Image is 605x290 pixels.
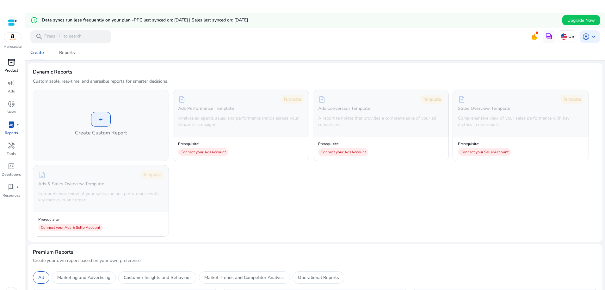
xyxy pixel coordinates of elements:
span: description [178,96,186,103]
mat-icon: error_outline [30,16,38,24]
span: keyboard_arrow_down [590,33,597,40]
span: campaign [8,79,15,87]
div: Connect your Seller Account [458,148,511,156]
span: / [57,33,62,40]
img: logo_orange.svg [10,10,15,15]
p: Product [4,68,18,73]
div: Template [140,170,164,179]
p: Marketing and Advertising [57,274,110,281]
span: fiber_manual_record [16,123,19,126]
div: v 4.0.25 [18,10,31,15]
p: Sales [7,109,16,115]
p: Tools [7,151,16,157]
img: website_grey.svg [10,16,15,22]
p: Prerequisite: [318,141,368,146]
h4: Create Custom Report [75,129,127,137]
img: us.svg [561,33,567,40]
p: Prerequisite: [178,141,228,146]
button: Upgrade Now [562,15,600,25]
p: A report template that provides a comprehensive of your ad conversions. [318,115,443,128]
span: fiber_manual_record [16,186,19,188]
h3: Dynamic Reports [33,68,72,76]
div: Connect your Ads Account [178,148,228,156]
div: Connect your Ads Account [318,148,368,156]
span: code_blocks [8,163,15,170]
div: Create [30,50,44,55]
p: Analyze ad spend, sales, and performance trends across your Amazon campaigns. [178,115,303,128]
p: Resources [3,192,20,198]
span: description [38,171,46,179]
span: Upgrade Now [567,17,595,24]
span: book_4 [8,183,15,191]
span: PPC last synced on: [DATE] | Sales last synced on: [DATE] [134,17,248,23]
p: Prerequisite: [458,141,511,146]
h5: Sales Overview Template [458,106,510,111]
p: Ads [8,88,15,94]
div: Connect your Ads & Seller Account [38,224,103,231]
h5: Data syncs run less frequently on your plan - [42,18,248,23]
div: 关键词（按流量） [71,38,104,42]
p: Prerequisite: [38,217,103,222]
span: inventory_2 [8,58,15,66]
div: Template [281,95,304,104]
h5: Ads Conversion Template [318,106,370,111]
div: Template [420,95,443,104]
p: Reports [5,130,18,136]
div: 域名概述 [33,38,49,42]
h4: Premium Reports [33,249,73,255]
div: 域名: [DOMAIN_NAME] [16,16,64,22]
span: description [458,96,466,103]
div: Template [560,95,583,104]
p: Comprehensive view of your sales and ads performance with key metrics in one report. [38,191,164,203]
p: Developers [2,172,21,177]
span: handyman [8,142,15,149]
div: Reports [59,50,75,55]
h5: Ads & Sales Overview Template [38,181,104,187]
img: tab_domain_overview_orange.svg [26,37,31,42]
p: Create your own report based on your own preference. [33,257,597,264]
div: + [91,112,111,127]
p: Customer Insights and Behaviour [124,274,191,281]
p: All [38,274,44,281]
span: donut_small [8,100,15,108]
p: Comprehensive view of your sales performance with key metrics in one report. [458,115,583,128]
h5: Ads Performance Template [178,106,234,111]
p: Marketplace [4,44,22,49]
p: Press to search [44,33,82,40]
p: Customizable, real-time, and shareable reports for smarter decisions. [33,78,168,85]
span: lab_profile [8,121,15,128]
img: amazon.svg [4,33,21,42]
span: account_circle [582,33,590,40]
p: Operational Reports [298,274,339,281]
p: US [568,31,574,42]
img: tab_keywords_by_traffic_grey.svg [65,37,70,42]
span: description [318,96,326,103]
p: Market Trends and Competitor Analysis [204,274,285,281]
span: search [35,33,43,40]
